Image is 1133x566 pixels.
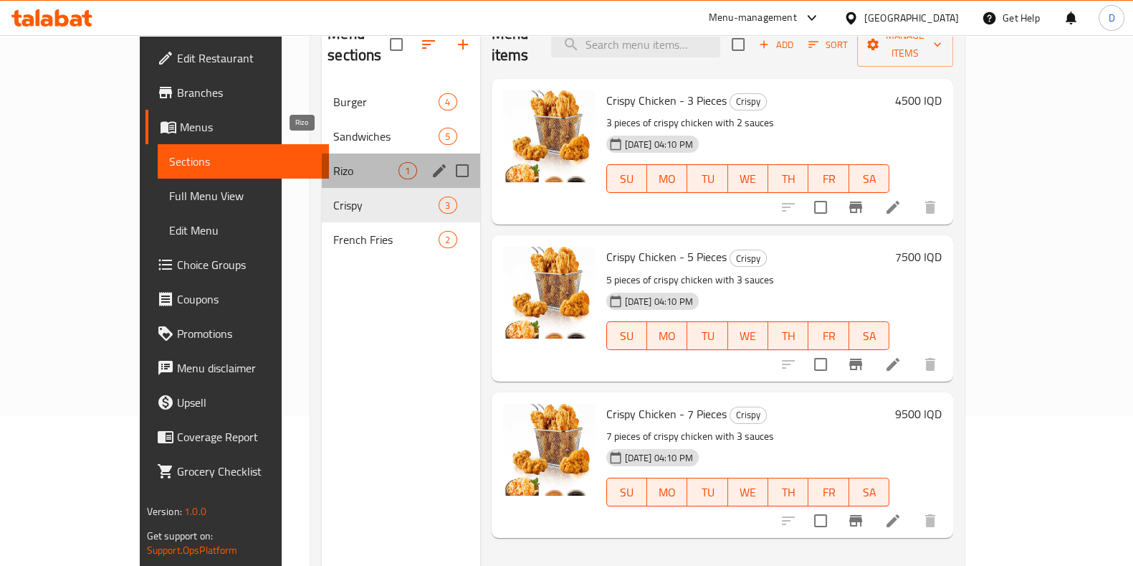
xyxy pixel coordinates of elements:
[145,454,329,489] a: Grocery Checklist
[647,478,687,506] button: MO
[895,404,942,424] h6: 9500 IQD
[381,29,411,60] span: Select all sections
[855,326,884,346] span: SA
[145,41,329,75] a: Edit Restaurant
[333,128,439,145] span: Sandwiches
[808,321,848,350] button: FR
[693,326,722,346] span: TU
[613,169,641,189] span: SU
[177,463,317,480] span: Grocery Checklist
[687,478,727,506] button: TU
[1108,10,1114,26] span: D
[855,169,884,189] span: SA
[799,34,857,56] span: Sort items
[177,394,317,411] span: Upsell
[145,110,329,144] a: Menus
[723,29,753,60] span: Select section
[653,482,682,503] span: MO
[805,34,851,56] button: Sort
[808,37,848,53] span: Sort
[693,169,722,189] span: TU
[838,347,873,382] button: Branch-specific-item
[439,130,456,143] span: 5
[734,326,762,346] span: WE
[757,37,795,53] span: Add
[177,325,317,342] span: Promotions
[158,213,329,247] a: Edit Menu
[169,222,317,239] span: Edit Menu
[849,321,889,350] button: SA
[884,512,902,529] a: Edit menu item
[429,160,450,181] button: edit
[808,478,848,506] button: FR
[333,162,398,179] span: Rizo
[145,420,329,454] a: Coverage Report
[869,27,942,62] span: Manage items
[768,478,808,506] button: TH
[768,164,808,193] button: TH
[145,282,329,316] a: Coupons
[730,93,766,110] span: Crispy
[613,326,641,346] span: SU
[145,385,329,420] a: Upsell
[884,199,902,216] a: Edit menu item
[728,321,768,350] button: WE
[551,32,720,57] input: search
[322,222,479,257] div: French Fries2
[687,164,727,193] button: TU
[895,90,942,110] h6: 4500 IQD
[734,482,762,503] span: WE
[619,295,699,308] span: [DATE] 04:10 PM
[647,164,687,193] button: MO
[606,321,647,350] button: SU
[857,22,953,67] button: Manage items
[768,321,808,350] button: TH
[322,188,479,222] div: Crispy3
[653,326,682,346] span: MO
[503,90,595,182] img: Crispy Chicken - 3 Pieces
[774,326,803,346] span: TH
[145,247,329,282] a: Choice Groups
[653,169,682,189] span: MO
[333,197,439,214] span: Crispy
[145,316,329,351] a: Promotions
[169,187,317,204] span: Full Menu View
[687,321,727,350] button: TU
[398,162,416,179] div: items
[647,321,687,350] button: MO
[849,164,889,193] button: SA
[805,506,836,536] span: Select to update
[399,164,416,178] span: 1
[147,527,213,545] span: Get support on:
[884,356,902,373] a: Edit menu item
[805,192,836,222] span: Select to update
[808,164,848,193] button: FR
[439,93,456,110] div: items
[606,478,647,506] button: SU
[838,504,873,538] button: Branch-specific-item
[439,197,456,214] div: items
[439,128,456,145] div: items
[606,246,727,268] span: Crispy Chicken - 5 Pieces
[606,90,727,111] span: Crispy Chicken - 3 Pieces
[619,451,699,465] span: [DATE] 04:10 PM
[913,347,947,382] button: delete
[147,502,182,521] span: Version:
[145,75,329,110] a: Branches
[333,231,439,248] span: French Fries
[734,169,762,189] span: WE
[730,407,767,424] div: Crispy
[730,250,766,267] span: Crispy
[439,199,456,212] span: 3
[730,407,766,423] span: Crispy
[693,482,722,503] span: TU
[606,403,727,425] span: Crispy Chicken - 7 Pieces
[613,482,641,503] span: SU
[606,114,890,132] p: 3 pieces of crispy chicken with 2 sauces
[177,84,317,101] span: Branches
[184,502,206,521] span: 1.0.0
[728,164,768,193] button: WE
[333,93,439,110] span: Burger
